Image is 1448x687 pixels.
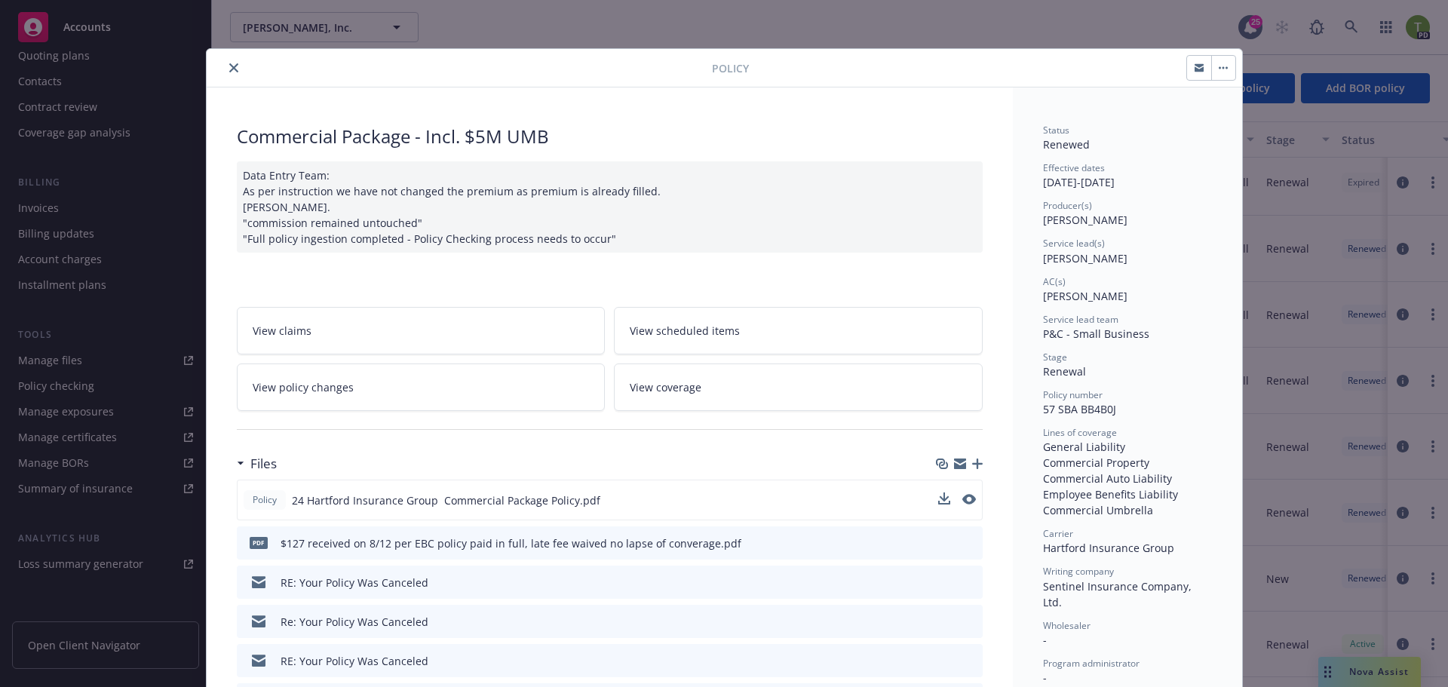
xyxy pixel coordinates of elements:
a: View policy changes [237,363,606,411]
span: Effective dates [1043,161,1105,174]
span: Carrier [1043,527,1073,540]
span: Policy number [1043,388,1103,401]
button: download file [939,535,951,551]
button: download file [939,653,951,669]
span: View claims [253,323,311,339]
span: Writing company [1043,565,1114,578]
span: Service lead(s) [1043,237,1105,250]
span: Policy [250,493,280,507]
span: 57 SBA BB4B0J [1043,402,1116,416]
span: [PERSON_NAME] [1043,289,1127,303]
button: download file [938,492,950,508]
span: View scheduled items [630,323,740,339]
span: AC(s) [1043,275,1066,288]
button: close [225,59,243,77]
button: preview file [963,535,977,551]
span: Producer(s) [1043,199,1092,212]
a: View coverage [614,363,983,411]
h3: Files [250,454,277,474]
div: General Liability [1043,439,1212,455]
span: View coverage [630,379,701,395]
span: Stage [1043,351,1067,363]
a: View claims [237,307,606,354]
button: download file [938,492,950,505]
span: Lines of coverage [1043,426,1117,439]
div: Commercial Package - Incl. $5M UMB [237,124,983,149]
div: Commercial Property [1043,455,1212,471]
div: Commercial Auto Liability [1043,471,1212,486]
span: [PERSON_NAME] [1043,213,1127,227]
span: Service lead team [1043,313,1118,326]
button: preview file [962,494,976,505]
span: [PERSON_NAME] [1043,251,1127,265]
div: RE: Your Policy Was Canceled [281,653,428,669]
div: Data Entry Team: As per instruction we have not changed the premium as premium is already filled.... [237,161,983,253]
button: preview file [962,492,976,508]
span: Renewed [1043,137,1090,152]
div: Employee Benefits Liability [1043,486,1212,502]
span: - [1043,633,1047,647]
span: pdf [250,537,268,548]
div: Re: Your Policy Was Canceled [281,614,428,630]
button: download file [939,575,951,590]
button: download file [939,614,951,630]
div: Files [237,454,277,474]
div: RE: Your Policy Was Canceled [281,575,428,590]
div: $127 received on 8/12 per EBC policy paid in full, late fee waived no lapse of converage.pdf [281,535,741,551]
span: Program administrator [1043,657,1140,670]
span: Wholesaler [1043,619,1091,632]
span: - [1043,670,1047,685]
span: Renewal [1043,364,1086,379]
span: Policy [712,60,749,76]
button: preview file [963,575,977,590]
span: P&C - Small Business [1043,327,1149,341]
div: [DATE] - [DATE] [1043,161,1212,190]
button: preview file [963,614,977,630]
span: Sentinel Insurance Company, Ltd. [1043,579,1195,609]
span: Status [1043,124,1069,136]
span: View policy changes [253,379,354,395]
a: View scheduled items [614,307,983,354]
div: Commercial Umbrella [1043,502,1212,518]
span: 24 Hartford Insurance Group Commercial Package Policy.pdf [292,492,600,508]
button: preview file [963,653,977,669]
span: Hartford Insurance Group [1043,541,1174,555]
